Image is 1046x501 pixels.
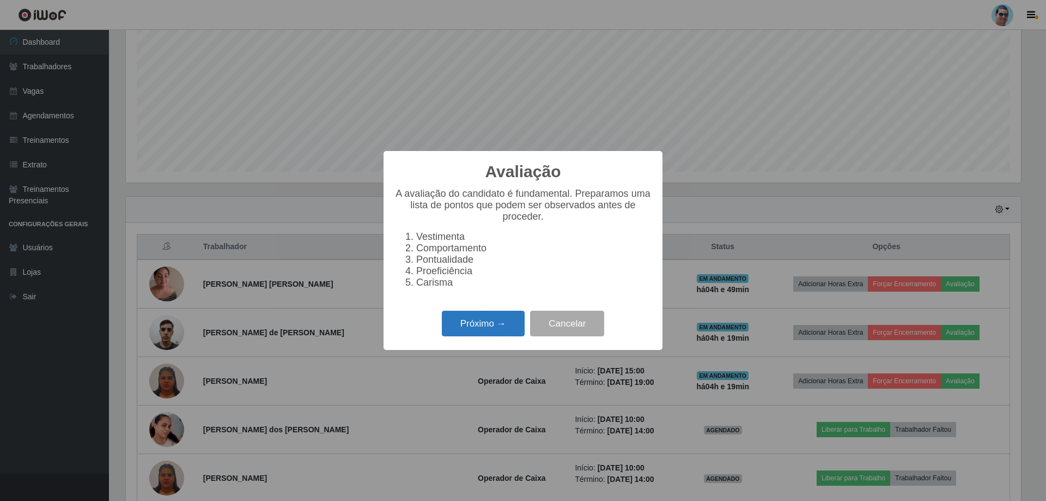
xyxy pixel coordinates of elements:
[416,277,652,288] li: Carisma
[416,265,652,277] li: Proeficiência
[442,311,525,336] button: Próximo →
[530,311,604,336] button: Cancelar
[416,254,652,265] li: Pontualidade
[485,162,561,182] h2: Avaliação
[416,231,652,243] li: Vestimenta
[394,188,652,222] p: A avaliação do candidato é fundamental. Preparamos uma lista de pontos que podem ser observados a...
[416,243,652,254] li: Comportamento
